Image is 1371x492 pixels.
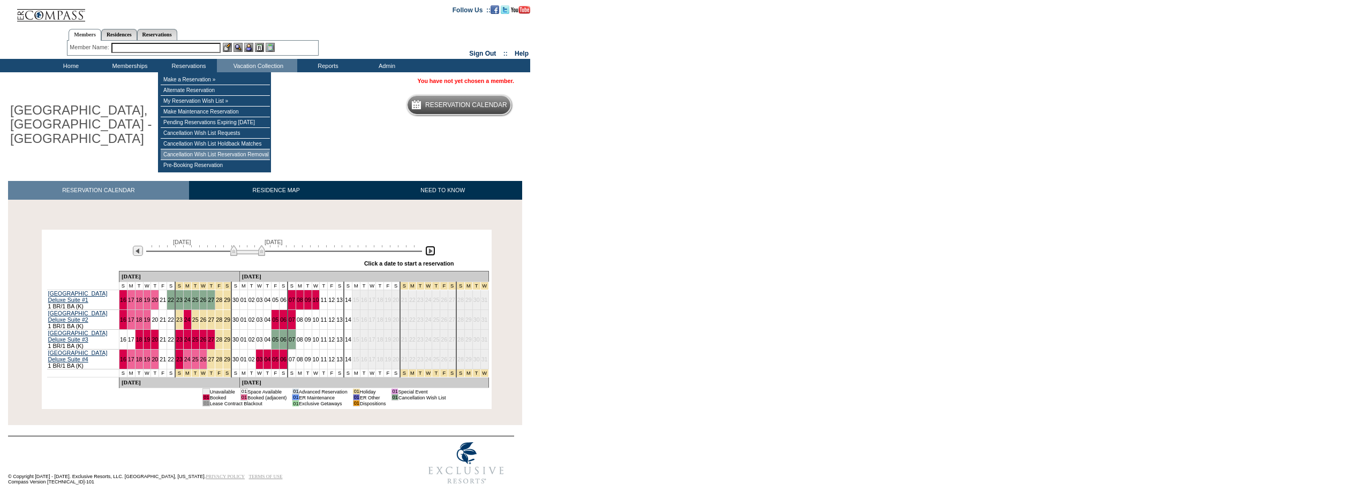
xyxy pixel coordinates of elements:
a: 06 [280,356,287,362]
td: F [384,282,392,290]
td: 1 BR/1 BA (K) [47,350,119,369]
td: 30 [472,330,480,350]
a: 20 [152,336,158,343]
td: 16 [360,290,368,310]
td: 27 [448,310,456,330]
a: 01 [240,297,247,303]
a: 10 [313,356,319,362]
a: 23 [176,336,183,343]
a: 01 [240,356,247,362]
td: 27 [448,290,456,310]
td: 16 [360,330,368,350]
td: Admin [356,59,415,72]
img: Follow us on Twitter [501,5,509,14]
a: PRIVACY POLICY [206,474,245,479]
td: Christmas [416,282,424,290]
a: 12 [328,356,335,362]
a: 05 [272,316,278,323]
a: 22 [168,336,174,343]
td: M [296,282,304,290]
a: 21 [160,356,166,362]
a: 28 [216,336,222,343]
td: 18 [376,350,384,369]
a: 14 [345,356,351,362]
td: 22 [408,330,416,350]
a: 09 [305,316,311,323]
td: 24 [424,310,432,330]
a: NEED TO KNOW [363,181,522,200]
td: 18 [376,310,384,330]
a: 06 [280,316,287,323]
td: Thanksgiving [207,369,215,377]
td: 20 [392,290,400,310]
a: 16 [120,356,126,362]
a: 21 [160,336,166,343]
td: 20 [392,330,400,350]
td: Thanksgiving [191,282,199,290]
a: 09 [305,356,311,362]
td: T [376,282,384,290]
td: S [280,282,288,290]
td: New Year's [456,282,464,290]
a: 17 [128,316,134,323]
img: View [233,43,243,52]
td: New Year's [464,282,472,290]
a: RESERVATION CALENDAR [8,181,189,200]
td: T [151,369,159,377]
h1: [GEOGRAPHIC_DATA], [GEOGRAPHIC_DATA] - [GEOGRAPHIC_DATA] [8,101,248,148]
td: T [151,282,159,290]
a: 03 [257,316,263,323]
td: 28 [456,330,464,350]
span: :: [503,50,508,57]
td: 25 [432,330,440,350]
td: W [255,282,263,290]
td: 18 [376,290,384,310]
img: Become our fan on Facebook [491,5,499,14]
img: Previous [133,246,143,256]
td: F [159,369,167,377]
td: 1 BR/1 BA (K) [47,330,119,350]
img: Impersonate [244,43,253,52]
a: 30 [232,336,239,343]
a: 07 [289,316,295,323]
td: Pre-Booking Reservation [161,160,270,170]
a: 12 [328,297,335,303]
td: [DATE] [119,271,239,282]
td: Cancellation Wish List Requests [161,128,270,139]
td: 19 [384,310,392,330]
a: 19 [144,336,150,343]
a: 26 [200,336,207,343]
td: 16 [360,350,368,369]
td: 17 [368,350,376,369]
a: 16 [120,316,126,323]
img: Reservations [255,43,264,52]
a: 01 [240,336,247,343]
a: 28 [216,297,222,303]
a: 11 [320,356,327,362]
td: Thanksgiving [183,282,191,290]
td: T [135,282,143,290]
td: 31 [480,350,488,369]
a: 08 [297,356,303,362]
a: 24 [184,356,191,362]
td: Thanksgiving [223,282,231,290]
a: 29 [224,316,230,323]
td: 23 [416,330,424,350]
td: 24 [424,290,432,310]
td: F [328,282,336,290]
a: 20 [152,297,158,303]
a: 19 [144,316,150,323]
td: 23 [416,290,424,310]
td: W [312,282,320,290]
td: S [392,282,400,290]
a: 30 [232,297,239,303]
a: 12 [328,336,335,343]
td: 24 [424,330,432,350]
a: 04 [264,297,270,303]
td: Thanksgiving [199,369,207,377]
td: Thanksgiving [191,369,199,377]
div: Member Name: [70,43,111,52]
a: 26 [200,356,207,362]
a: 06 [280,336,287,343]
a: 27 [208,297,214,303]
